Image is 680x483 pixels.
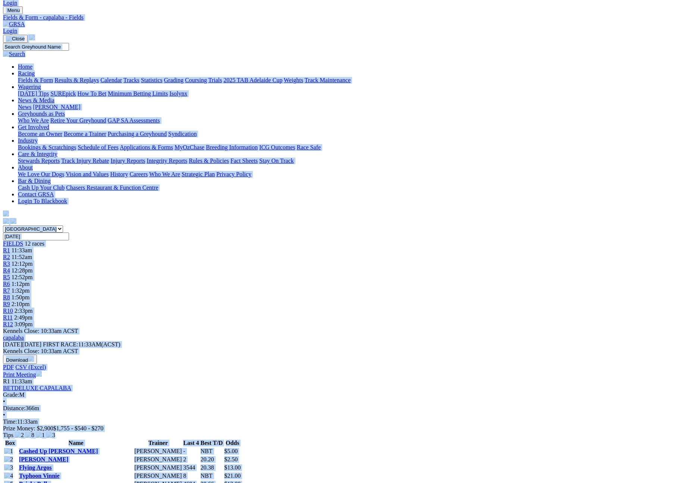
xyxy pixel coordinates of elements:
[3,392,677,398] div: M
[3,314,13,321] span: R11
[12,287,30,294] span: 1:32pm
[3,405,677,412] div: 366m
[12,301,30,307] span: 2:10pm
[231,158,258,164] a: Fact Sheets
[224,464,241,471] span: $13.00
[189,158,229,164] a: Rules & Policies
[3,51,25,57] img: Search
[18,184,677,191] div: Bar & Dining
[3,418,17,425] span: Time:
[100,77,122,83] a: Calendar
[223,77,282,83] a: 2025 TAB Adelaide Cup
[3,364,14,370] a: PDF
[3,321,13,327] a: R12
[183,464,199,471] td: 3544
[36,432,45,439] img: 1
[43,341,78,348] span: FIRST RACE:
[134,472,182,480] td: [PERSON_NAME]
[208,77,222,83] a: Trials
[3,218,9,224] img: facebook.svg
[50,117,106,124] a: Retire Your Greyhound
[18,104,31,110] a: News
[3,355,37,364] button: Download
[3,211,9,216] img: logo-grsa-white.png
[3,364,677,371] div: Download
[18,158,60,164] a: Stewards Reports
[19,448,98,454] a: Cashed Up [PERSON_NAME]
[3,247,10,253] a: R1
[110,171,128,177] a: History
[3,348,677,355] div: Kennels Close: 10:33am ACST
[3,254,10,260] span: R2
[12,274,33,280] span: 12:52pm
[19,464,52,471] a: Flying Argos
[183,439,199,447] th: Last 4
[18,171,64,177] a: We Love Our Dogs
[3,341,22,348] span: [DATE]
[12,261,33,267] span: 12:12pm
[3,35,28,43] button: Toggle navigation
[3,240,23,247] a: FIELDS
[18,104,677,110] div: News & Media
[134,448,182,455] td: [PERSON_NAME]
[3,28,17,34] a: Login
[200,456,223,463] td: 20.20
[216,171,251,177] a: Privacy Policy
[18,90,677,97] div: Wagering
[18,63,32,70] a: Home
[3,341,41,348] span: [DATE]
[168,131,197,137] a: Syndication
[18,158,677,164] div: Care & Integrity
[149,171,180,177] a: Who We Are
[200,448,223,455] td: NBT
[18,117,49,124] a: Who We Are
[4,473,13,479] img: 4
[183,472,199,480] td: 8
[12,378,32,384] span: 11:33am
[259,144,295,150] a: ICG Outcomes
[3,392,19,398] span: Grade:
[108,90,168,97] a: Minimum Betting Limits
[3,328,78,334] span: Kennels Close: 10:33am ACST
[18,77,677,84] div: Racing
[259,158,294,164] a: Stay On Track
[108,131,167,137] a: Purchasing a Greyhound
[3,274,10,280] a: R5
[224,456,238,462] span: $2.50
[18,198,67,204] a: Login To Blackbook
[129,171,148,177] a: Careers
[18,110,65,117] a: Greyhounds as Pets
[15,321,33,327] span: 3:09pm
[33,104,80,110] a: [PERSON_NAME]
[18,171,677,178] div: About
[66,184,158,191] a: Chasers Restaurant & Function Centre
[4,464,13,471] img: 3
[3,301,10,307] span: R9
[12,254,32,260] span: 11:52am
[3,378,10,384] span: R1
[200,439,223,447] th: Best T/D
[164,77,184,83] a: Grading
[28,356,34,362] img: download.svg
[3,432,13,438] span: Tips
[6,36,25,42] img: Close
[18,124,49,130] a: Get Involved
[3,287,10,294] a: R7
[134,456,182,463] td: [PERSON_NAME]
[305,77,351,83] a: Track Maintenance
[15,364,46,370] a: CSV (Excel)
[3,281,10,287] a: R6
[10,218,16,224] img: twitter.svg
[3,371,42,378] a: Print Meeting
[25,240,44,247] span: 12 races
[19,439,133,447] th: Name
[19,456,68,462] a: [PERSON_NAME]
[4,448,13,455] img: 1
[18,77,53,83] a: Fields & Form
[18,191,54,197] a: Contact GRSA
